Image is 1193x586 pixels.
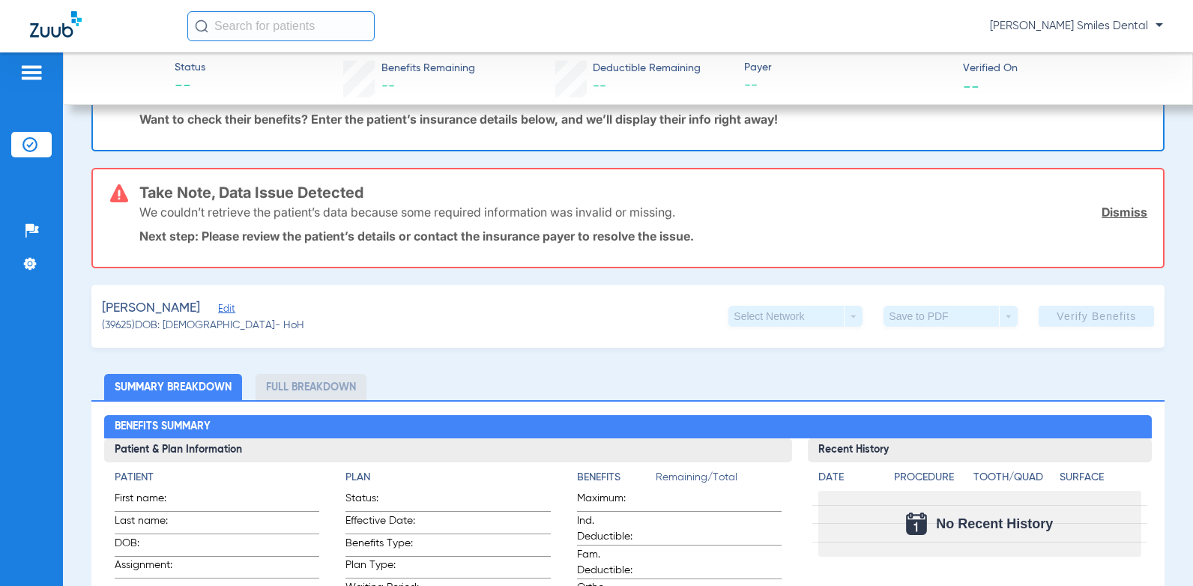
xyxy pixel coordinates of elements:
[19,64,43,82] img: hamburger-icon
[256,374,366,400] li: Full Breakdown
[139,112,1148,127] p: Want to check their benefits? Enter the patient’s insurance details below, and we’ll display thei...
[345,558,419,578] span: Plan Type:
[744,60,950,76] span: Payer
[818,470,881,491] app-breakdown-title: Date
[936,516,1053,531] span: No Recent History
[1060,470,1141,486] h4: Surface
[808,438,1152,462] h3: Recent History
[577,513,650,545] span: Ind. Deductible:
[345,491,419,511] span: Status:
[381,79,395,93] span: --
[973,470,1055,486] h4: Tooth/Quad
[115,470,319,486] h4: Patient
[104,374,242,400] li: Summary Breakdown
[139,205,675,220] p: We couldn’t retrieve the patient’s data because some required information was invalid or missing.
[894,470,968,486] h4: Procedure
[577,547,650,579] span: Fam. Deductible:
[577,470,656,486] h4: Benefits
[102,299,200,318] span: [PERSON_NAME]
[973,470,1055,491] app-breakdown-title: Tooth/Quad
[104,438,792,462] h3: Patient & Plan Information
[593,79,606,93] span: --
[577,491,650,511] span: Maximum:
[218,303,232,318] span: Edit
[30,11,82,37] img: Zuub Logo
[963,61,1169,76] span: Verified On
[744,76,950,95] span: --
[577,470,656,491] app-breakdown-title: Benefits
[1102,205,1147,220] a: Dismiss
[115,513,188,534] span: Last name:
[381,61,475,76] span: Benefits Remaining
[345,536,419,556] span: Benefits Type:
[1060,470,1141,491] app-breakdown-title: Surface
[139,229,1148,244] p: Next step: Please review the patient’s details or contact the insurance payer to resolve the issue.
[963,78,979,94] span: --
[345,470,550,486] h4: Plan
[115,558,188,578] span: Assignment:
[894,470,968,491] app-breakdown-title: Procedure
[345,513,419,534] span: Effective Date:
[195,19,208,33] img: Search Icon
[175,76,205,97] span: --
[656,470,782,491] span: Remaining/Total
[906,513,927,535] img: Calendar
[139,185,1148,200] h3: Take Note, Data Issue Detected
[990,19,1163,34] span: [PERSON_NAME] Smiles Dental
[593,61,701,76] span: Deductible Remaining
[110,184,128,202] img: error-icon
[175,60,205,76] span: Status
[104,415,1152,439] h2: Benefits Summary
[818,470,881,486] h4: Date
[115,491,188,511] span: First name:
[115,536,188,556] span: DOB:
[102,318,304,333] span: (39625) DOB: [DEMOGRAPHIC_DATA] - HoH
[187,11,375,41] input: Search for patients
